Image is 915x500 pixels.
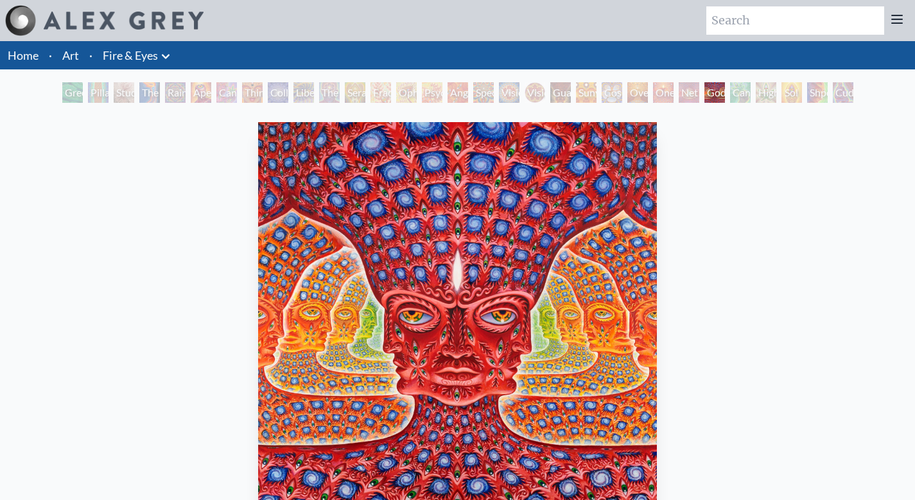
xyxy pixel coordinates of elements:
a: Art [62,46,79,64]
div: Third Eye Tears of Joy [242,82,263,103]
div: Aperture [191,82,211,103]
div: Shpongled [807,82,828,103]
li: · [44,41,57,69]
a: Fire & Eyes [103,46,158,64]
div: Sol Invictus [781,82,802,103]
div: Fractal Eyes [370,82,391,103]
div: Seraphic Transport Docking on the Third Eye [345,82,365,103]
div: Vision Crystal [499,82,519,103]
div: Cannabis Sutra [216,82,237,103]
div: One [653,82,674,103]
div: Sunyata [576,82,597,103]
div: Liberation Through Seeing [293,82,314,103]
div: Net of Being [679,82,699,103]
div: Angel Skin [448,82,468,103]
div: Higher Vision [756,82,776,103]
div: Oversoul [627,82,648,103]
div: Spectral Lotus [473,82,494,103]
div: Green Hand [62,82,83,103]
a: Home [8,48,39,62]
li: · [84,41,98,69]
div: Cuddle [833,82,853,103]
input: Search [706,6,884,35]
div: Rainbow Eye Ripple [165,82,186,103]
div: Guardian of Infinite Vision [550,82,571,103]
div: Study for the Great Turn [114,82,134,103]
div: Godself [704,82,725,103]
div: Collective Vision [268,82,288,103]
div: Ophanic Eyelash [396,82,417,103]
div: Psychomicrograph of a Fractal Paisley Cherub Feather Tip [422,82,442,103]
div: The Torch [139,82,160,103]
div: Cosmic Elf [602,82,622,103]
div: Pillar of Awareness [88,82,109,103]
div: Vision Crystal Tondo [525,82,545,103]
div: The Seer [319,82,340,103]
div: Cannafist [730,82,751,103]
